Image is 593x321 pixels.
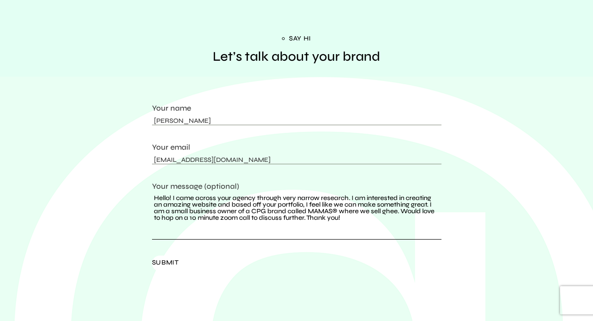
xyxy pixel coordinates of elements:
input: Your email [152,153,441,164]
button: Submit [152,256,179,271]
label: Your name [152,102,441,136]
span: Say hi [213,32,380,45]
textarea: Your message (optional) [152,193,441,240]
label: Your email [152,141,441,176]
input: Your name [152,114,441,125]
label: Your message (optional) [152,180,441,251]
h3: Let’s talk about your brand [213,48,380,65]
form: Contact form [152,102,441,271]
